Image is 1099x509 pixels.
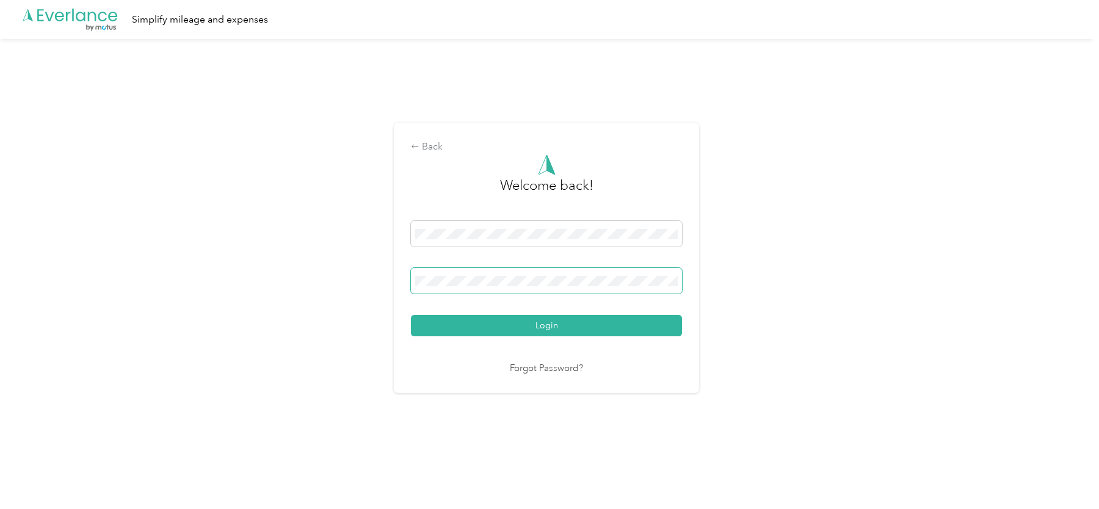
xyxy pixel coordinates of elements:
iframe: Everlance-gr Chat Button Frame [1031,441,1099,509]
a: Forgot Password? [510,362,583,376]
h3: greeting [500,175,593,208]
div: Simplify mileage and expenses [132,12,268,27]
button: Login [411,315,682,336]
div: Back [411,140,682,154]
